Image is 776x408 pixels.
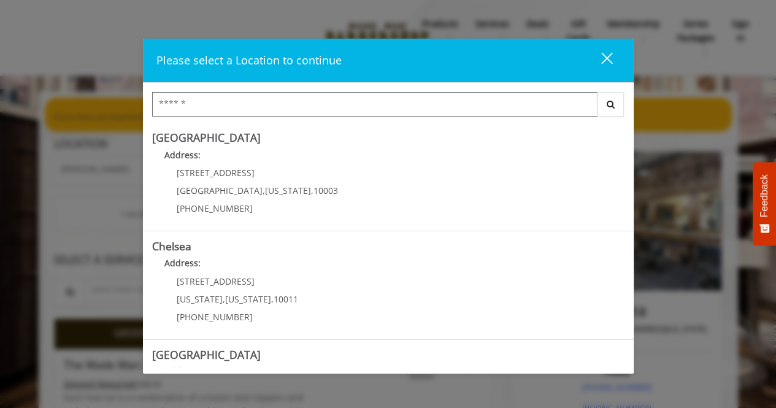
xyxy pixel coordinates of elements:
[753,162,776,245] button: Feedback - Show survey
[177,185,263,196] span: [GEOGRAPHIC_DATA]
[152,92,624,123] div: Center Select
[759,174,770,217] span: Feedback
[164,149,201,161] b: Address:
[225,293,271,305] span: [US_STATE]
[164,366,201,377] b: Address:
[177,167,255,179] span: [STREET_ADDRESS]
[156,53,342,67] span: Please select a Location to continue
[587,52,612,70] div: close dialog
[274,293,298,305] span: 10011
[152,347,261,362] b: [GEOGRAPHIC_DATA]
[152,239,191,253] b: Chelsea
[265,185,311,196] span: [US_STATE]
[177,202,253,214] span: [PHONE_NUMBER]
[152,92,597,117] input: Search Center
[223,293,225,305] span: ,
[177,293,223,305] span: [US_STATE]
[177,311,253,323] span: [PHONE_NUMBER]
[578,48,620,73] button: close dialog
[263,185,265,196] span: ,
[604,100,618,109] i: Search button
[271,293,274,305] span: ,
[311,185,313,196] span: ,
[152,130,261,145] b: [GEOGRAPHIC_DATA]
[313,185,338,196] span: 10003
[177,275,255,287] span: [STREET_ADDRESS]
[164,257,201,269] b: Address:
